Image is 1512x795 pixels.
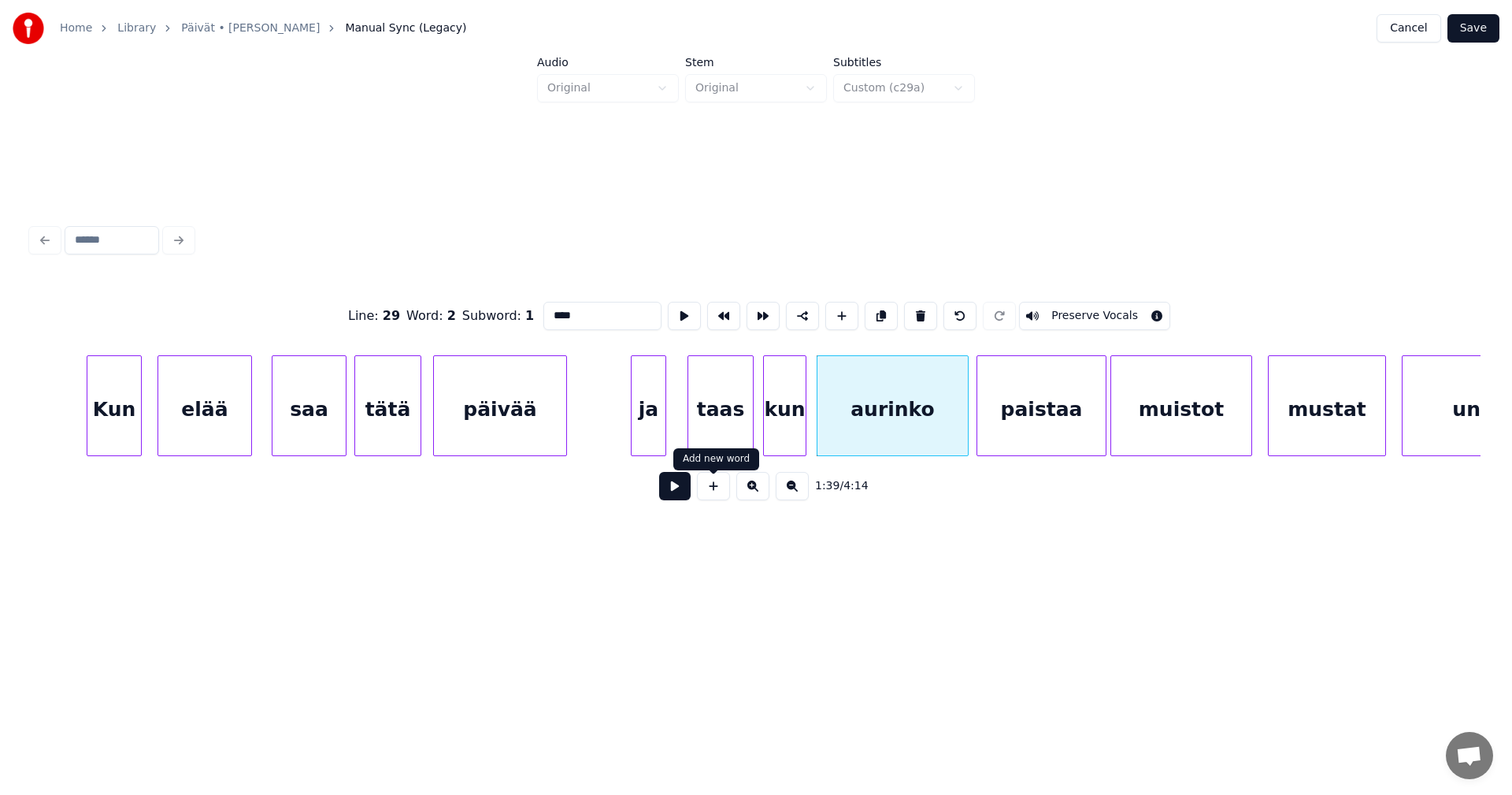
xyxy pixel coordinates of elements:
[60,20,466,36] nav: breadcrumb
[843,478,868,494] span: 4:14
[383,308,400,323] span: 29
[60,20,92,36] a: Home
[815,478,853,494] div: /
[1019,302,1170,330] button: Toggle
[815,478,839,494] span: 1:39
[683,453,750,466] div: Add new word
[537,57,679,68] label: Audio
[525,308,534,323] span: 1
[181,20,320,36] a: Päivät • [PERSON_NAME]
[1377,14,1440,43] button: Cancel
[685,57,827,68] label: Stem
[348,306,400,325] div: Line :
[833,57,975,68] label: Subtitles
[1446,732,1493,779] div: Avoin keskustelu
[406,306,456,325] div: Word :
[117,20,156,36] a: Library
[1447,14,1499,43] button: Save
[345,20,466,36] span: Manual Sync (Legacy)
[462,306,534,325] div: Subword :
[13,13,44,44] img: youka
[447,308,456,323] span: 2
